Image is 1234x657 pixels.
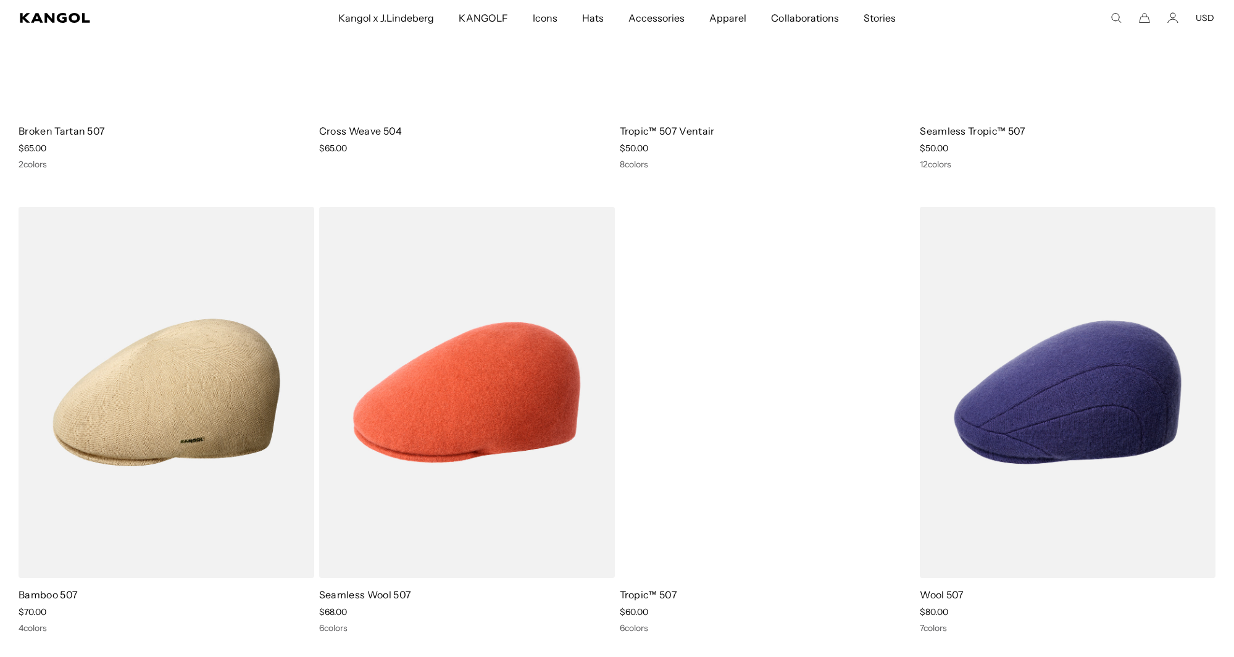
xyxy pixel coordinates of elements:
[1139,12,1150,23] button: Cart
[19,143,46,154] span: $65.00
[620,125,715,137] a: Tropic™ 507 Ventair
[319,125,402,137] a: Cross Weave 504
[620,159,915,170] div: 8 colors
[620,207,915,578] img: Tropic™ 507
[319,143,347,154] span: $65.00
[920,159,1215,170] div: 12 colors
[1167,12,1178,23] a: Account
[19,159,314,170] div: 2 colors
[19,606,46,617] span: $70.00
[319,207,615,578] img: Seamless Wool 507
[19,588,78,601] a: Bamboo 507
[620,588,678,601] a: Tropic™ 507
[620,606,648,617] span: $60.00
[920,606,948,617] span: $80.00
[319,622,615,634] div: 6 colors
[19,207,314,578] img: Bamboo 507
[1111,12,1122,23] summary: Search here
[319,588,411,601] a: Seamless Wool 507
[620,143,648,154] span: $50.00
[920,125,1025,137] a: Seamless Tropic™ 507
[19,622,314,634] div: 4 colors
[920,143,948,154] span: $50.00
[20,13,224,23] a: Kangol
[319,606,347,617] span: $68.00
[620,622,915,634] div: 6 colors
[920,207,1215,578] img: Wool 507
[920,622,1215,634] div: 7 colors
[920,588,964,601] a: Wool 507
[1196,12,1214,23] button: USD
[19,125,105,137] a: Broken Tartan 507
